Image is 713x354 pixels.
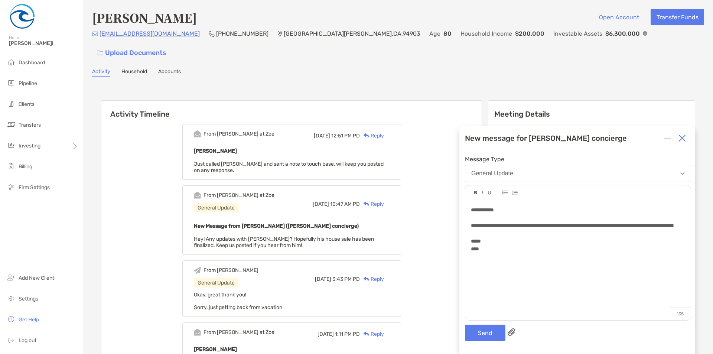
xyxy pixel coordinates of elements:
img: investing icon [7,141,16,150]
img: Editor control icon [488,191,491,195]
img: clients icon [7,99,16,108]
img: Reply icon [364,332,369,337]
img: Editor control icon [474,191,477,195]
div: From [PERSON_NAME] at Zoe [204,131,274,137]
img: firm-settings icon [7,182,16,191]
img: paperclip attachments [508,328,515,336]
span: Pipeline [19,80,37,87]
span: [PERSON_NAME]! [9,40,78,46]
span: [DATE] [315,276,331,282]
p: Household Income [460,29,512,38]
b: [PERSON_NAME] [194,148,237,154]
span: Clients [19,101,35,107]
span: Firm Settings [19,184,50,191]
span: Investing [19,143,40,149]
span: Log out [19,337,36,344]
img: settings icon [7,294,16,303]
h4: [PERSON_NAME] [92,9,197,26]
img: Reply icon [364,133,369,138]
b: [PERSON_NAME] [194,346,237,353]
a: Household [121,68,147,77]
img: Reply icon [364,277,369,282]
button: Open Account [593,9,645,25]
span: Transfers [19,122,41,128]
img: transfers icon [7,120,16,129]
h6: Activity Timeline [101,101,482,118]
span: [DATE] [318,331,334,337]
button: Send [465,325,505,341]
span: Billing [19,163,32,170]
span: Okay, great thank you! Sorry, just getting back from vacation [194,292,282,311]
div: Reply [360,132,384,140]
img: Phone Icon [209,31,215,37]
img: Expand or collapse [664,134,671,142]
img: pipeline icon [7,78,16,87]
img: Editor control icon [482,191,483,195]
a: Upload Documents [92,45,171,61]
div: General Update [194,278,238,288]
img: add_new_client icon [7,273,16,282]
img: get-help icon [7,315,16,324]
p: [EMAIL_ADDRESS][DOMAIN_NAME] [100,29,200,38]
div: Reply [360,330,384,338]
span: [DATE] [313,201,329,207]
a: Accounts [158,68,181,77]
p: Age [429,29,440,38]
p: [GEOGRAPHIC_DATA][PERSON_NAME] , CA , 94903 [284,29,420,38]
button: General Update [465,165,691,182]
div: From [PERSON_NAME] at Zoe [204,329,274,335]
img: Event icon [194,192,201,199]
img: Location Icon [277,31,282,37]
p: Investable Assets [553,29,602,38]
img: Editor control icon [502,191,508,195]
p: $200,000 [515,29,544,38]
span: Settings [19,296,38,302]
span: 3:43 PM PD [332,276,360,282]
div: From [PERSON_NAME] at Zoe [204,192,274,198]
img: Close [678,134,686,142]
b: New Message from [PERSON_NAME] ([PERSON_NAME] concierge) [194,223,359,229]
span: 1:11 PM PD [335,331,360,337]
div: Reply [360,275,384,283]
img: Email Icon [92,32,98,36]
img: logout icon [7,335,16,344]
span: Message Type [465,156,691,163]
span: Hey! Any updates with [PERSON_NAME]? Hopefully his house sale has been finalized. Keep us posted ... [194,236,374,249]
img: Event icon [194,267,201,274]
p: Meeting Details [494,110,689,119]
img: Editor control icon [512,191,518,195]
img: dashboard icon [7,58,16,66]
span: 12:51 PM PD [331,133,360,139]
span: 10:47 AM PD [330,201,360,207]
div: General Update [194,203,238,212]
img: button icon [97,51,103,56]
a: Activity [92,68,110,77]
img: Info Icon [643,31,647,36]
div: New message for [PERSON_NAME] concierge [465,134,627,143]
img: Reply icon [364,202,369,207]
img: Event icon [194,130,201,137]
button: Transfer Funds [651,9,704,25]
img: Zoe Logo [9,3,36,30]
span: [DATE] [314,133,330,139]
span: Dashboard [19,59,45,66]
p: 135 [669,308,691,320]
img: Event icon [194,329,201,336]
img: billing icon [7,162,16,170]
div: Reply [360,200,384,208]
span: Just called [PERSON_NAME] and sent a note to touch base, will keep you posted on any response. [194,161,384,173]
span: Add New Client [19,275,54,281]
div: From [PERSON_NAME] [204,267,258,273]
p: 80 [443,29,452,38]
img: Open dropdown arrow [680,172,685,175]
span: Get Help [19,316,39,323]
p: [PHONE_NUMBER] [216,29,268,38]
div: General Update [471,170,513,177]
p: $6,300,000 [605,29,640,38]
